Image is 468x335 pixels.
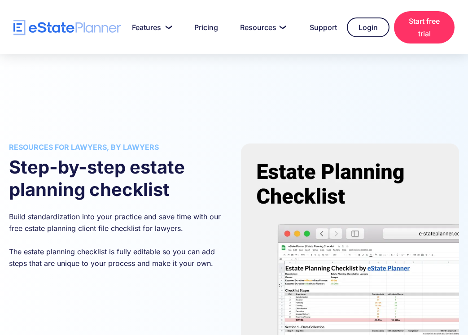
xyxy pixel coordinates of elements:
[394,11,455,44] a: Start free trial
[13,20,121,35] a: home
[299,18,343,36] a: Support
[184,18,224,36] a: Pricing
[9,156,227,201] h2: Step-by-step estate planning checklist
[347,17,389,37] a: Login
[229,18,294,36] a: Resources
[9,211,227,269] p: Build standardization into your practice and save time with our free estate planning client file ...
[9,144,227,151] h3: Resources for lawyers, by lawyers
[121,18,179,36] a: Features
